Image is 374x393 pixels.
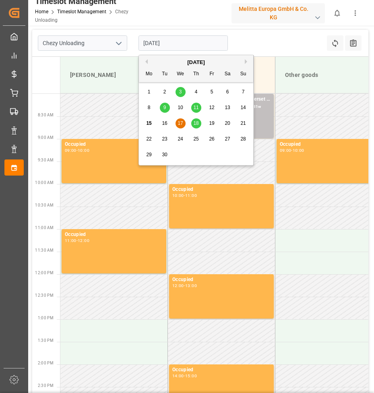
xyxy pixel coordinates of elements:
[172,186,271,194] div: Occupied
[238,69,248,79] div: Su
[225,136,230,142] span: 27
[178,120,183,126] span: 17
[191,69,201,79] div: Th
[176,103,186,113] div: Choose Wednesday, September 10th, 2025
[191,118,201,128] div: Choose Thursday, September 18th, 2025
[112,37,124,50] button: open menu
[184,284,185,288] div: -
[176,118,186,128] div: Choose Wednesday, September 17th, 2025
[38,361,54,365] span: 2:00 PM
[191,103,201,113] div: Choose Thursday, September 11th, 2025
[146,120,151,126] span: 15
[172,276,271,284] div: Occupied
[38,158,54,162] span: 9:30 AM
[184,194,185,197] div: -
[144,134,154,144] div: Choose Monday, September 22nd, 2025
[160,87,170,97] div: Choose Tuesday, September 2nd, 2025
[207,118,217,128] div: Choose Friday, September 19th, 2025
[65,239,76,242] div: 11:00
[225,105,230,110] span: 13
[172,194,184,197] div: 10:00
[35,180,54,185] span: 10:00 AM
[65,231,163,239] div: Occupied
[160,69,170,79] div: Tu
[176,134,186,144] div: Choose Wednesday, September 24th, 2025
[223,69,233,79] div: Sa
[240,120,246,126] span: 21
[293,149,304,152] div: 10:00
[160,118,170,128] div: Choose Tuesday, September 16th, 2025
[144,103,154,113] div: Choose Monday, September 8th, 2025
[143,59,148,64] button: Previous Month
[172,284,184,288] div: 12:00
[207,69,217,79] div: Fr
[184,374,185,378] div: -
[35,248,54,252] span: 11:30 AM
[144,118,154,128] div: Choose Monday, September 15th, 2025
[76,149,78,152] div: -
[38,338,54,343] span: 1:30 PM
[35,271,54,275] span: 12:00 PM
[226,89,229,95] span: 6
[76,239,78,242] div: -
[160,103,170,113] div: Choose Tuesday, September 9th, 2025
[146,136,151,142] span: 22
[178,136,183,142] span: 24
[207,103,217,113] div: Choose Friday, September 12th, 2025
[179,89,182,95] span: 3
[185,284,197,288] div: 13:00
[195,89,198,95] span: 4
[223,103,233,113] div: Choose Saturday, September 13th, 2025
[160,150,170,160] div: Choose Tuesday, September 30th, 2025
[38,35,127,51] input: Type to search/select
[144,69,154,79] div: Mo
[209,105,214,110] span: 12
[242,89,245,95] span: 7
[211,89,213,95] span: 5
[163,105,166,110] span: 9
[38,113,54,117] span: 8:30 AM
[176,69,186,79] div: We
[231,3,325,23] div: Melitta Europa GmbH & Co. KG
[245,59,250,64] button: Next Month
[148,105,151,110] span: 8
[78,149,89,152] div: 10:00
[160,134,170,144] div: Choose Tuesday, September 23rd, 2025
[65,141,163,149] div: Occupied
[193,136,198,142] span: 25
[328,4,346,22] button: show 0 new notifications
[231,6,328,21] button: Melitta Europa GmbH & Co. KG
[35,203,54,207] span: 10:30 AM
[163,89,166,95] span: 2
[223,134,233,144] div: Choose Saturday, September 27th, 2025
[139,58,253,66] div: [DATE]
[176,87,186,97] div: Choose Wednesday, September 3rd, 2025
[35,293,54,298] span: 12:30 PM
[185,374,197,378] div: 15:00
[280,149,291,152] div: 09:00
[223,118,233,128] div: Choose Saturday, September 20th, 2025
[178,105,183,110] span: 10
[67,68,161,83] div: [PERSON_NAME]
[346,4,364,22] button: show more
[207,87,217,97] div: Choose Friday, September 5th, 2025
[162,120,167,126] span: 16
[238,118,248,128] div: Choose Sunday, September 21st, 2025
[144,87,154,97] div: Choose Monday, September 1st, 2025
[238,103,248,113] div: Choose Sunday, September 14th, 2025
[240,136,246,142] span: 28
[209,120,214,126] span: 19
[291,149,292,152] div: -
[238,134,248,144] div: Choose Sunday, September 28th, 2025
[172,366,271,374] div: Occupied
[141,84,251,163] div: month 2025-09
[57,9,106,14] a: Timeslot Management
[172,374,184,378] div: 14:00
[185,194,197,197] div: 11:00
[209,136,214,142] span: 26
[38,383,54,388] span: 2:30 PM
[240,105,246,110] span: 14
[162,136,167,142] span: 23
[191,87,201,97] div: Choose Thursday, September 4th, 2025
[78,239,89,242] div: 12:00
